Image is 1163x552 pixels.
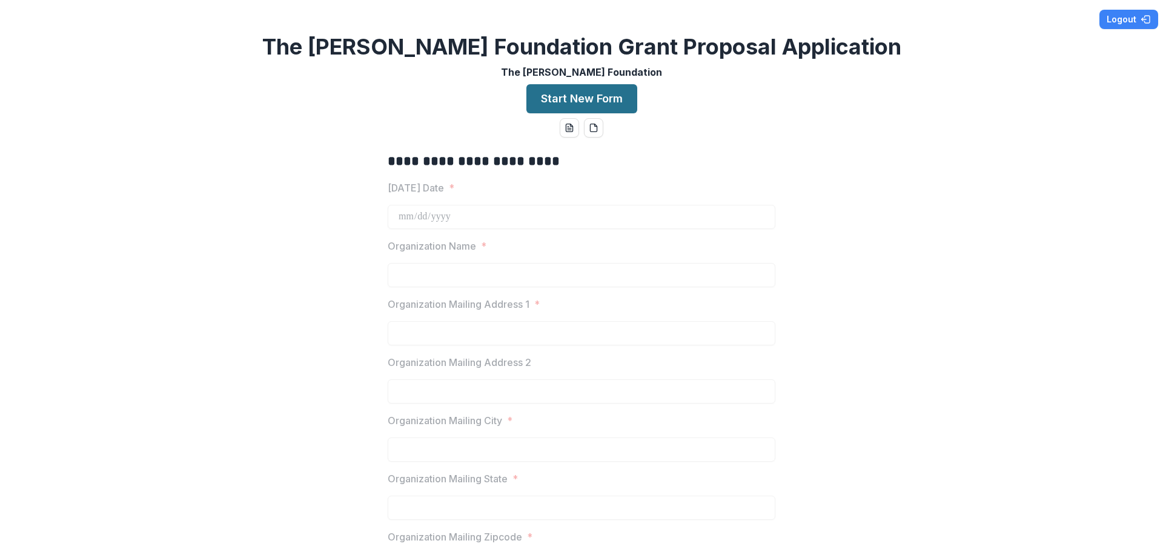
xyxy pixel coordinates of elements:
[584,118,603,138] button: pdf-download
[560,118,579,138] button: word-download
[388,239,476,253] p: Organization Name
[526,84,637,113] button: Start New Form
[501,65,662,79] p: The [PERSON_NAME] Foundation
[388,530,522,544] p: Organization Mailing Zipcode
[388,297,529,311] p: Organization Mailing Address 1
[388,471,508,486] p: Organization Mailing State
[388,355,531,370] p: Organization Mailing Address 2
[262,34,901,60] h2: The [PERSON_NAME] Foundation Grant Proposal Application
[388,181,444,195] p: [DATE] Date
[1099,10,1158,29] button: Logout
[388,413,502,428] p: Organization Mailing City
